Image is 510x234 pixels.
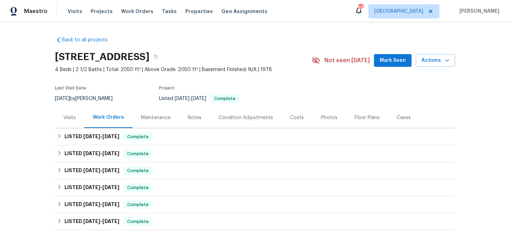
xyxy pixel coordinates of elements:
[141,114,171,121] div: Maintenance
[221,8,267,15] span: Geo Assignments
[124,201,152,208] span: Complete
[397,114,411,121] div: Cases
[355,114,380,121] div: Floor Plans
[185,8,213,15] span: Properties
[102,151,119,156] span: [DATE]
[380,56,406,65] span: Mark Seen
[83,185,100,190] span: [DATE]
[55,145,455,162] div: LISTED [DATE]-[DATE]Complete
[64,217,119,226] h6: LISTED
[124,167,152,174] span: Complete
[175,96,189,101] span: [DATE]
[324,57,370,64] span: Not seen [DATE]
[102,219,119,224] span: [DATE]
[175,96,206,101] span: -
[102,134,119,139] span: [DATE]
[55,96,70,101] span: [DATE]
[64,166,119,175] h6: LISTED
[416,54,455,67] button: Actions
[321,114,338,121] div: Photos
[124,133,152,140] span: Complete
[83,168,119,173] span: -
[83,185,119,190] span: -
[290,114,304,121] div: Costs
[55,66,312,73] span: 4 Beds | 2 1/2 Baths | Total: 2050 ft² | Above Grade: 2050 ft² | Basement Finished: N/A | 1978
[124,184,152,191] span: Complete
[124,150,152,157] span: Complete
[191,96,206,101] span: [DATE]
[55,86,86,90] span: Last Visit Date
[124,218,152,225] span: Complete
[55,128,455,145] div: LISTED [DATE]-[DATE]Complete
[83,134,119,139] span: -
[457,8,499,15] span: [PERSON_NAME]
[64,183,119,192] h6: LISTED
[55,213,455,230] div: LISTED [DATE]-[DATE]Complete
[149,51,162,63] button: Copy Address
[83,202,119,207] span: -
[91,8,113,15] span: Projects
[374,8,423,15] span: [GEOGRAPHIC_DATA]
[162,9,177,14] span: Tasks
[374,54,412,67] button: Mark Seen
[55,162,455,179] div: LISTED [DATE]-[DATE]Complete
[55,196,455,213] div: LISTED [DATE]-[DATE]Complete
[68,8,82,15] span: Visits
[83,219,100,224] span: [DATE]
[159,96,239,101] span: Listed
[188,114,202,121] div: Notes
[83,202,100,207] span: [DATE]
[211,96,238,101] span: Complete
[83,151,119,156] span: -
[83,134,100,139] span: [DATE]
[102,168,119,173] span: [DATE]
[64,133,119,141] h6: LISTED
[421,56,449,65] span: Actions
[55,53,149,60] h2: [STREET_ADDRESS]
[83,151,100,156] span: [DATE]
[64,200,119,209] h6: LISTED
[93,114,124,121] div: Work Orders
[219,114,273,121] div: Condition Adjustments
[83,219,119,224] span: -
[63,114,76,121] div: Visits
[358,4,363,11] div: 53
[121,8,153,15] span: Work Orders
[55,179,455,196] div: LISTED [DATE]-[DATE]Complete
[64,150,119,158] h6: LISTED
[55,36,123,43] a: Back to all projects
[24,8,47,15] span: Maestro
[102,202,119,207] span: [DATE]
[83,168,100,173] span: [DATE]
[159,86,175,90] span: Project
[102,185,119,190] span: [DATE]
[55,94,121,103] div: by [PERSON_NAME]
